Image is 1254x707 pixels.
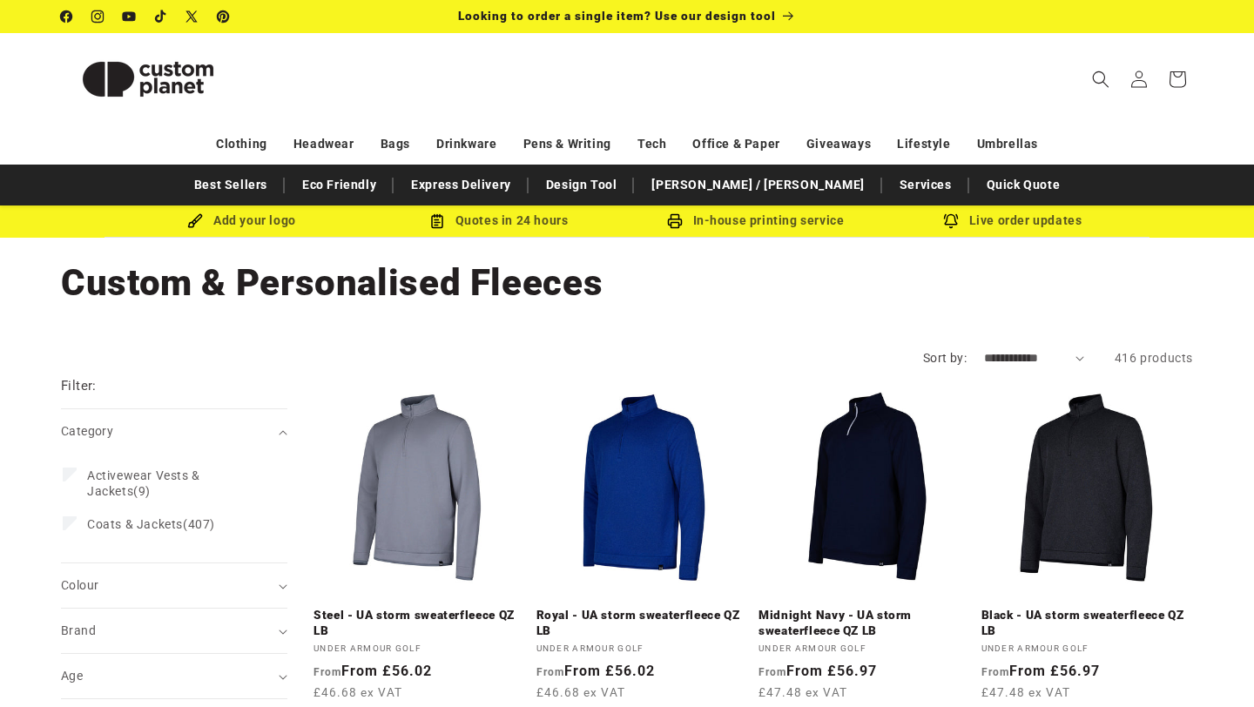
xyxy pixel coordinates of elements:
[61,563,287,608] summary: Colour (0 selected)
[61,669,83,683] span: Age
[185,170,276,200] a: Best Sellers
[458,9,776,23] span: Looking to order a single item? Use our design tool
[187,213,203,229] img: Brush Icon
[977,129,1038,159] a: Umbrellas
[87,517,183,531] span: Coats & Jackets
[537,170,626,200] a: Design Tool
[806,129,871,159] a: Giveaways
[1082,60,1120,98] summary: Search
[293,170,385,200] a: Eco Friendly
[523,129,611,159] a: Pens & Writing
[897,129,950,159] a: Lifestyle
[61,654,287,698] summary: Age (0 selected)
[1115,351,1193,365] span: 416 products
[61,409,287,454] summary: Category (0 selected)
[536,608,749,638] a: Royal - UA storm sweaterfleece QZ LB
[313,608,526,638] a: Steel - UA storm sweaterfleece QZ LB
[978,170,1069,200] a: Quick Quote
[216,129,267,159] a: Clothing
[61,376,97,396] h2: Filter:
[381,129,410,159] a: Bags
[923,351,967,365] label: Sort by:
[113,210,370,232] div: Add your logo
[402,170,520,200] a: Express Delivery
[943,213,959,229] img: Order updates
[293,129,354,159] a: Headwear
[61,578,98,592] span: Colour
[981,608,1194,638] a: Black - UA storm sweaterfleece QZ LB
[55,33,242,125] a: Custom Planet
[891,170,961,200] a: Services
[87,468,200,498] span: Activewear Vests & Jackets
[87,516,215,532] span: (407)
[884,210,1141,232] div: Live order updates
[61,623,96,637] span: Brand
[637,129,666,159] a: Tech
[61,40,235,118] img: Custom Planet
[61,259,1193,306] h1: Custom & Personalised Fleeces
[61,424,113,438] span: Category
[370,210,627,232] div: Quotes in 24 hours
[758,608,971,638] a: Midnight Navy - UA storm sweaterfleece QZ LB
[429,213,445,229] img: Order Updates Icon
[61,609,287,653] summary: Brand (0 selected)
[436,129,496,159] a: Drinkware
[87,468,258,499] span: (9)
[643,170,873,200] a: [PERSON_NAME] / [PERSON_NAME]
[692,129,779,159] a: Office & Paper
[627,210,884,232] div: In-house printing service
[667,213,683,229] img: In-house printing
